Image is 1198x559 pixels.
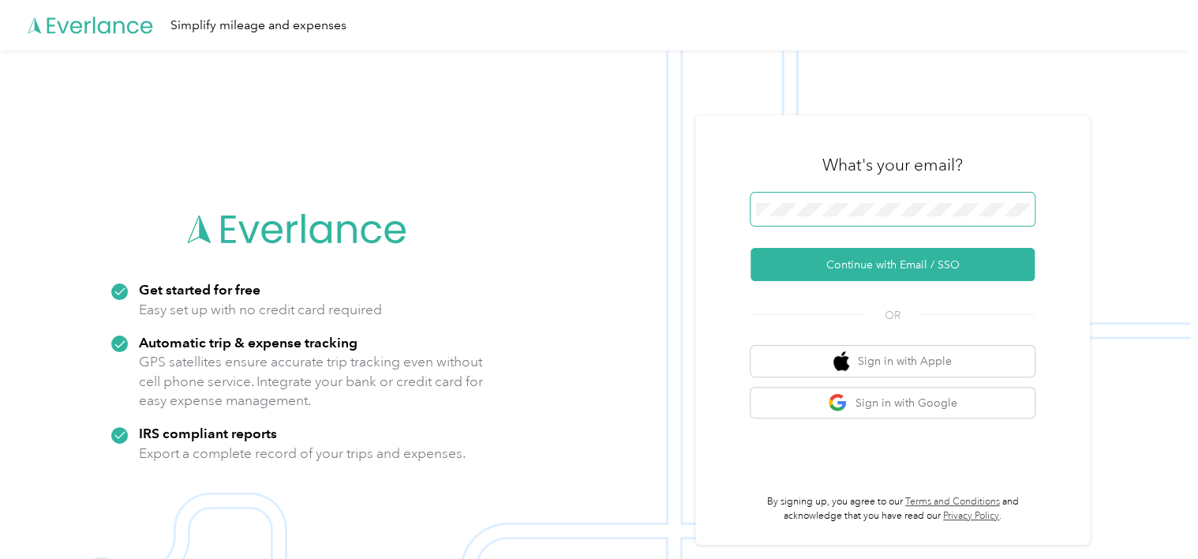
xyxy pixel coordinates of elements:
[822,154,963,176] h3: What's your email?
[139,444,466,463] p: Export a complete record of your trips and expenses.
[905,496,1000,508] a: Terms and Conditions
[170,16,346,36] div: Simplify mileage and expenses
[751,346,1035,377] button: apple logoSign in with Apple
[833,351,849,371] img: apple logo
[139,334,358,351] strong: Automatic trip & expense tracking
[943,510,999,522] a: Privacy Policy
[751,495,1035,523] p: By signing up, you agree to our and acknowledge that you have read our .
[828,393,848,413] img: google logo
[751,388,1035,418] button: google logoSign in with Google
[865,307,920,324] span: OR
[139,300,382,320] p: Easy set up with no credit card required
[139,352,484,411] p: GPS satellites ensure accurate trip tracking even without cell phone service. Integrate your bank...
[139,281,260,298] strong: Get started for free
[139,425,277,441] strong: IRS compliant reports
[751,248,1035,281] button: Continue with Email / SSO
